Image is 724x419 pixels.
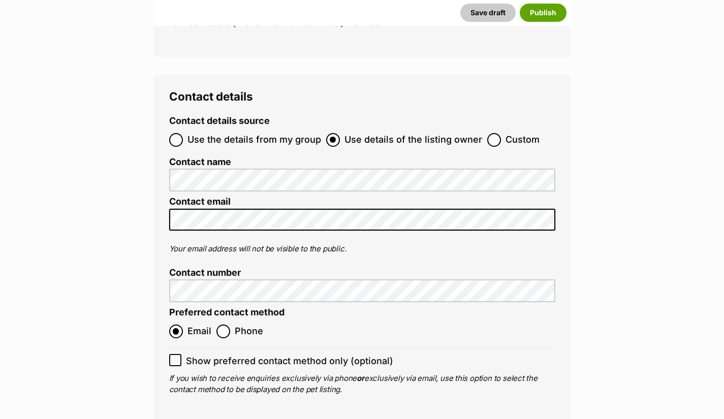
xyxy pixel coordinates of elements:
span: Use details of the listing owner [344,133,482,147]
span: Custom [506,133,540,147]
span: Use the details from my group [187,133,321,147]
b: or [357,373,364,383]
span: Contact details [169,89,253,103]
label: Contact details source [169,116,270,126]
button: Save draft [460,4,516,22]
span: Email [187,325,211,338]
p: If you wish to receive enquiries exclusively via phone exclusively via email, use this option to ... [169,373,555,396]
p: Your email address will not be visible to the public. [169,243,555,255]
label: Preferred contact method [169,307,285,318]
span: Show preferred contact method only (optional) [186,354,393,368]
label: Contact name [169,157,555,168]
label: Contact email [169,197,555,207]
button: Publish [520,4,566,22]
label: Contact number [169,268,555,278]
span: Phone [235,325,263,338]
